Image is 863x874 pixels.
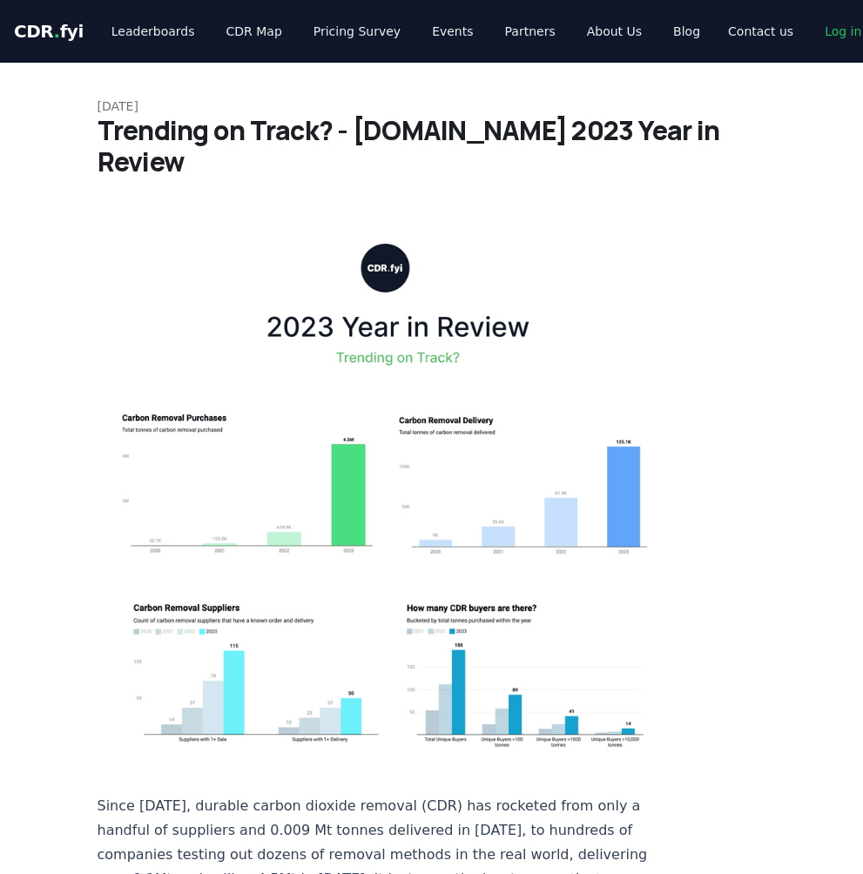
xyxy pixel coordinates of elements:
[98,16,714,47] nav: Main
[14,19,84,44] a: CDR.fyi
[714,16,807,47] a: Contact us
[98,219,674,766] img: blog post image
[14,21,84,42] span: CDR fyi
[98,115,766,178] h1: Trending on Track? - [DOMAIN_NAME] 2023 Year in Review
[300,16,415,47] a: Pricing Survey
[491,16,570,47] a: Partners
[659,16,714,47] a: Blog
[98,16,209,47] a: Leaderboards
[212,16,296,47] a: CDR Map
[418,16,487,47] a: Events
[98,97,766,115] p: [DATE]
[573,16,656,47] a: About Us
[54,21,60,42] span: .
